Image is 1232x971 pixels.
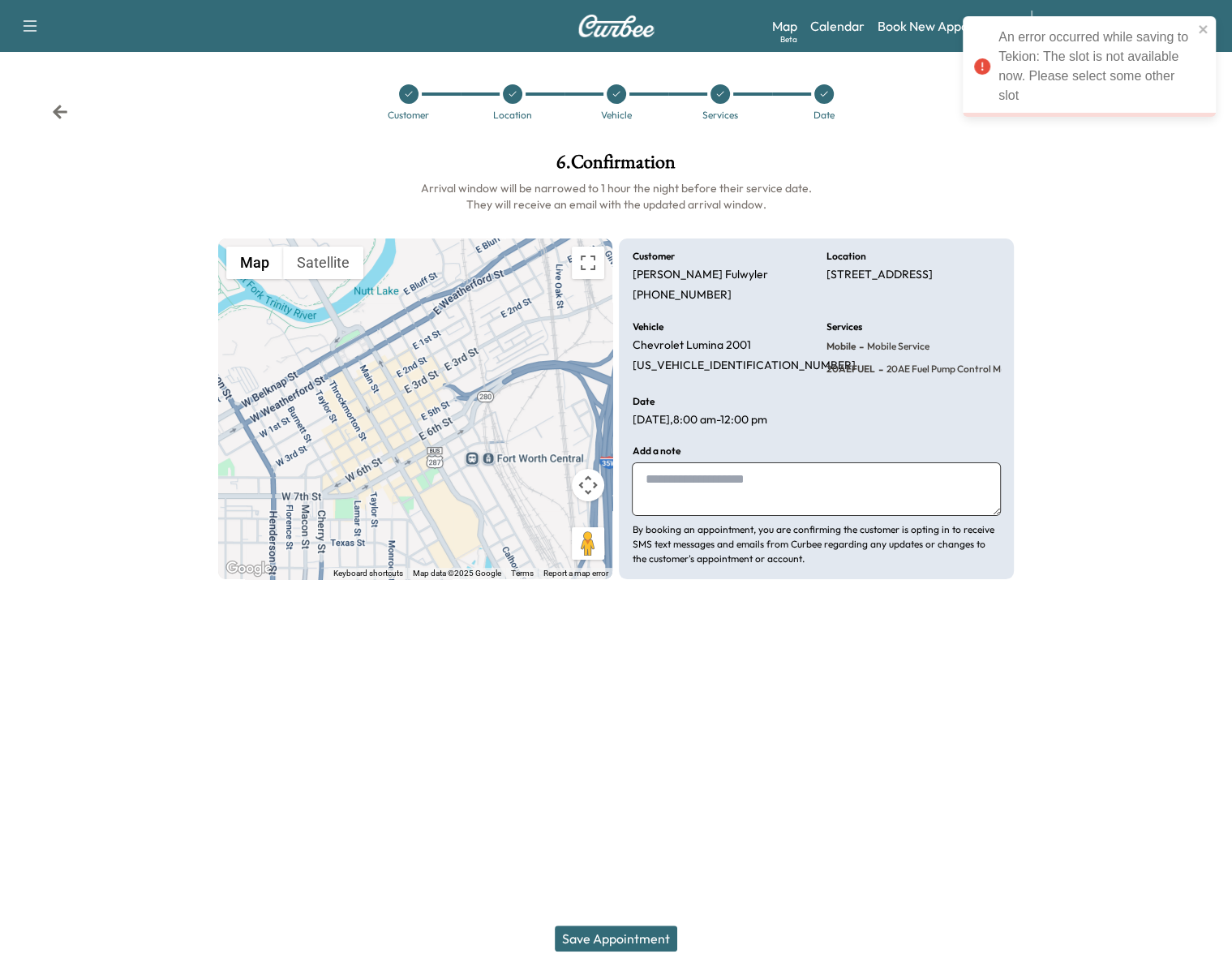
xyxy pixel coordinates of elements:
img: Google [222,558,276,579]
div: Back [52,104,68,120]
button: Save Appointment [555,926,677,952]
h6: Location [826,251,866,261]
div: An error occurred while saving to Tekion: The slot is not available now. Please select some other... [998,28,1193,105]
img: Curbee Logo [577,15,655,37]
button: Toggle fullscreen view [572,247,604,279]
p: [US_VEHICLE_IDENTIFICATION_NUMBER] [632,359,855,373]
button: Show street map [226,247,283,279]
h6: Add a note [632,446,680,456]
button: Map camera controls [572,469,604,501]
a: MapBeta [772,16,797,36]
a: Terms (opens in new tab) [510,569,533,578]
div: Beta [780,33,797,45]
a: Book New Appointment [878,16,1015,36]
h6: Arrival window will be narrowed to 1 hour the night before their service date. They will receive ... [218,180,1014,213]
button: Show satellite imagery [283,247,363,279]
span: Mobile Service [864,340,929,353]
span: Mobile [826,340,856,353]
div: Location [493,110,532,120]
span: 20AEFUEL [826,363,875,376]
div: Customer [388,110,429,120]
a: Calendar [810,16,865,36]
p: [DATE] , 8:00 am - 12:00 pm [632,413,766,427]
span: Map data ©2025 Google [412,569,500,578]
a: Open this area in Google Maps (opens a new window) [222,558,276,579]
p: [PERSON_NAME] Fulwyler [632,268,767,282]
p: [PHONE_NUMBER] [632,288,731,303]
div: Date [813,110,835,120]
h6: Date [632,397,654,406]
button: Drag Pegman onto the map to open Street View [572,527,604,560]
div: Services [702,110,738,120]
div: Vehicle [601,110,632,120]
a: Report a map error [543,569,607,578]
p: [STREET_ADDRESS] [826,268,933,282]
span: - [856,338,864,354]
h6: Customer [632,251,674,261]
button: Keyboard shortcuts [333,568,402,579]
p: By booking an appointment, you are confirming the customer is opting in to receive SMS text messa... [632,522,1000,566]
h6: Services [826,322,862,332]
p: Chevrolet Lumina 2001 [632,338,750,353]
button: close [1198,23,1209,36]
h6: Vehicle [632,322,663,332]
span: 20AE Fuel Pump Control Module [883,363,1024,376]
span: - [875,361,883,377]
h1: 6 . Confirmation [218,153,1014,180]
